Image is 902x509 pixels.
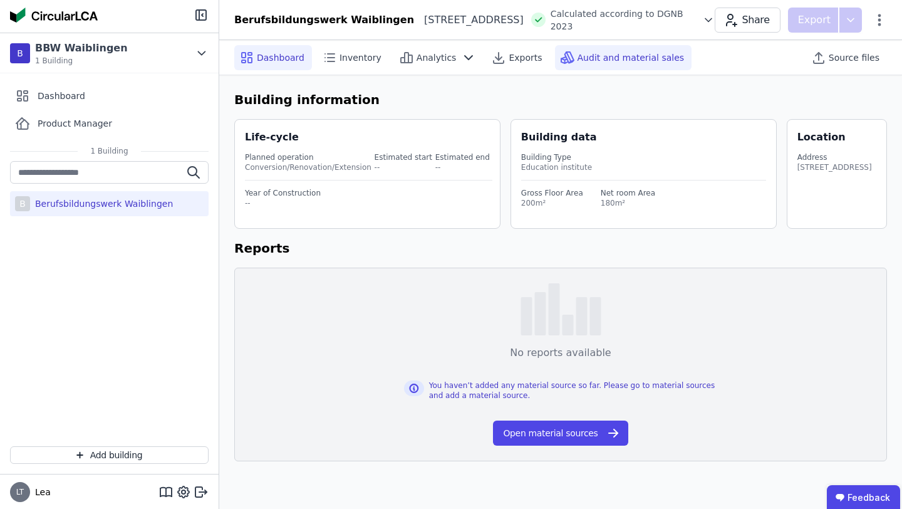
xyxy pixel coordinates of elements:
span: Inventory [340,51,381,64]
div: Education institute [521,162,766,172]
img: empty-state [521,283,601,335]
h6: Reports [234,239,887,258]
span: 1 Building [35,56,128,66]
div: Estimated start [375,152,432,162]
div: -- [245,198,492,208]
span: Dashboard [38,90,85,102]
div: No reports available [510,345,611,360]
span: LT [16,488,24,496]
button: Add building [10,446,209,464]
span: Lea [30,486,51,498]
div: Estimated end [435,152,490,162]
div: Net room Area [601,188,655,198]
span: 1 Building [78,146,140,156]
div: B [15,196,30,211]
div: [STREET_ADDRESS] [414,13,524,28]
div: Berufsbildungswerk Waiblingen [234,13,414,28]
div: Conversion/Renovation/Extension [245,162,371,172]
div: Gross Floor Area [521,188,583,198]
img: Concular [10,8,98,23]
span: Analytics [417,51,457,64]
div: Planned operation [245,152,371,162]
span: Audit and material sales [578,51,685,64]
h6: Building information [234,90,887,109]
div: [STREET_ADDRESS] [797,162,872,172]
button: Open material sources [493,421,628,446]
div: Berufsbildungswerk Waiblingen [30,197,173,210]
span: Product Manager [38,117,112,130]
div: -- [375,162,432,172]
div: Life-cycle [245,130,299,145]
span: Exports [509,51,542,64]
span: Calculated according to DGNB 2023 [551,8,698,33]
div: 180m² [601,198,655,208]
div: -- [435,162,490,172]
div: Building Type [521,152,766,162]
span: Dashboard [257,51,304,64]
div: B [10,43,30,63]
div: Building data [521,130,776,145]
div: Year of Construction [245,188,492,198]
div: 200m² [521,198,583,208]
button: Share [715,8,780,33]
div: BBW Waiblingen [35,41,128,56]
div: Location [797,130,846,145]
p: Export [798,13,833,28]
div: You haven’t added any material source so far. Please go to material sources and add a material so... [429,380,717,401]
div: Address [797,152,872,162]
span: Source files [829,51,879,64]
